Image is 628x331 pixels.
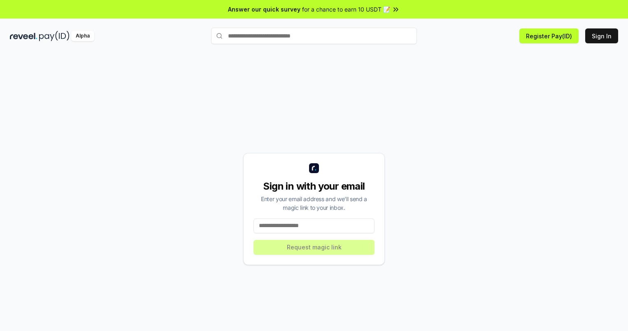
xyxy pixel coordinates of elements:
span: for a chance to earn 10 USDT 📝 [302,5,390,14]
button: Sign In [585,28,618,43]
img: pay_id [39,31,70,41]
span: Answer our quick survey [228,5,300,14]
div: Sign in with your email [254,180,374,193]
div: Enter your email address and we’ll send a magic link to your inbox. [254,195,374,212]
div: Alpha [71,31,94,41]
img: reveel_dark [10,31,37,41]
img: logo_small [309,163,319,173]
button: Register Pay(ID) [519,28,579,43]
